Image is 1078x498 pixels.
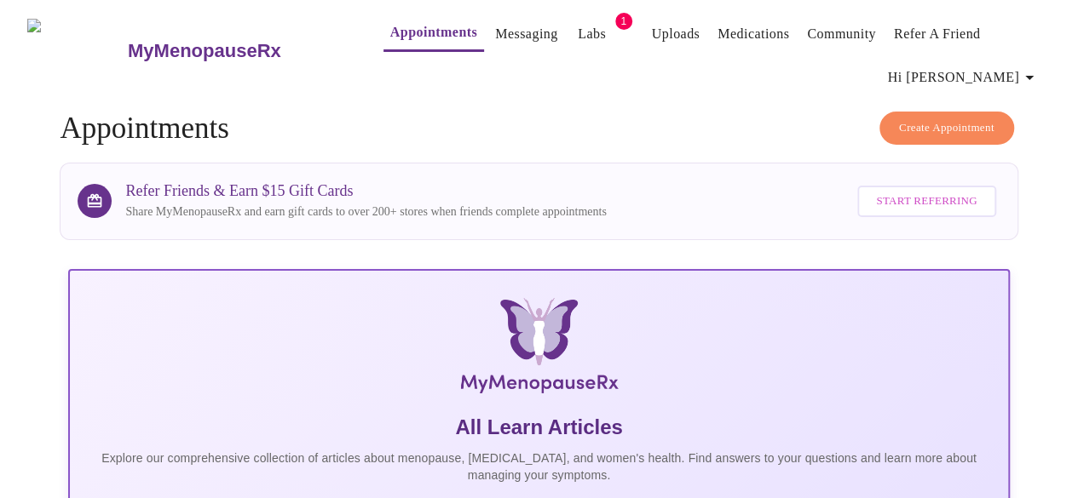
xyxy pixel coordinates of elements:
[390,20,477,44] a: Appointments
[645,17,707,51] button: Uploads
[876,192,977,211] span: Start Referring
[718,22,789,46] a: Medications
[60,112,1017,146] h4: Appointments
[495,22,557,46] a: Messaging
[27,19,125,83] img: MyMenopauseRx Logo
[887,17,988,51] button: Refer a Friend
[857,186,995,217] button: Start Referring
[853,177,1000,226] a: Start Referring
[128,40,281,62] h3: MyMenopauseRx
[565,17,620,51] button: Labs
[888,66,1040,89] span: Hi [PERSON_NAME]
[879,112,1014,145] button: Create Appointment
[125,203,606,220] p: Share MyMenopauseRx and earn gift cards to over 200+ stores when friends complete appointments
[84,414,994,441] h5: All Learn Articles
[615,13,632,30] span: 1
[881,60,1046,94] button: Hi [PERSON_NAME]
[652,22,700,46] a: Uploads
[578,22,606,46] a: Labs
[125,21,349,81] a: MyMenopauseRx
[711,17,796,51] button: Medications
[488,17,564,51] button: Messaging
[125,182,606,200] h3: Refer Friends & Earn $15 Gift Cards
[84,449,994,484] p: Explore our comprehensive collection of articles about menopause, [MEDICAL_DATA], and women's hea...
[225,298,852,400] img: MyMenopauseRx Logo
[899,118,994,138] span: Create Appointment
[807,22,876,46] a: Community
[894,22,981,46] a: Refer a Friend
[800,17,883,51] button: Community
[383,15,484,52] button: Appointments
